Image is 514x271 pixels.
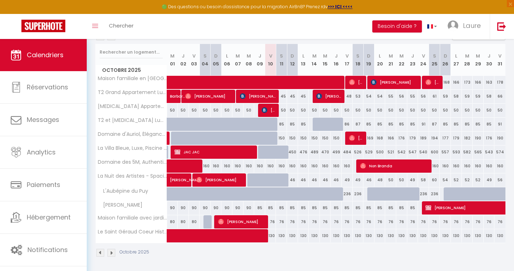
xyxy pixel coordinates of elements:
div: 76 [276,215,287,228]
abbr: S [356,53,359,59]
div: 85 [407,201,418,215]
th: 23 [407,44,418,76]
div: 48 [374,173,385,187]
div: 90 [211,201,222,215]
div: 236 [418,187,429,201]
span: Notifications [27,245,68,254]
div: 50 [276,104,287,117]
div: 50 [484,104,495,117]
div: 50 [309,104,320,117]
th: 15 [320,44,331,76]
th: 28 [462,44,473,76]
span: Laure [463,21,481,30]
a: >>> ICI <<<< [328,4,353,10]
span: [PERSON_NAME] [349,131,364,145]
abbr: J [258,53,261,59]
div: 169 [363,132,374,145]
div: 76 [298,215,309,228]
a: Barbarella Crancon [167,90,178,103]
abbr: M [399,53,404,59]
div: 76 [342,215,353,228]
div: 150 [331,132,342,145]
abbr: S [203,53,207,59]
abbr: M [389,53,393,59]
div: 150 [298,132,309,145]
div: 160 [473,159,484,173]
div: 49 [407,173,418,187]
div: 46 [287,173,298,187]
div: 85 [385,118,396,131]
th: 12 [287,44,298,76]
div: 58 [418,173,429,187]
div: 50 [211,104,222,117]
span: Non Branda [360,159,430,173]
div: 160 [309,159,320,173]
div: 178 [494,76,505,89]
div: 55 [407,90,418,103]
th: 20 [374,44,385,76]
div: 160 [331,159,342,173]
abbr: M [323,53,327,59]
abbr: J [335,53,338,59]
div: 85 [363,201,374,215]
div: 85 [374,201,385,215]
div: 50 [385,173,396,187]
div: 80 [178,215,189,228]
div: 85 [451,118,462,131]
div: 56 [494,173,505,187]
div: 500 [374,146,385,159]
div: 91 [494,118,505,131]
div: 50 [396,104,407,117]
abbr: S [280,53,283,59]
abbr: M [170,53,175,59]
div: 50 [353,104,364,117]
div: 56 [396,90,407,103]
div: 76 [363,215,374,228]
div: 76 [265,215,276,228]
span: Chercher [109,22,133,29]
div: 76 [374,215,385,228]
th: 26 [440,44,451,76]
div: 90 [189,201,200,215]
abbr: D [444,53,447,59]
th: 06 [221,44,232,76]
div: 470 [320,146,331,159]
div: 55 [385,90,396,103]
th: 21 [385,44,396,76]
abbr: J [182,53,185,59]
div: 236 [342,187,353,201]
div: 50 [298,104,309,117]
div: 76 [309,215,320,228]
div: 160 [320,159,331,173]
div: 484 [342,146,353,159]
th: 11 [276,44,287,76]
div: 529 [363,146,374,159]
div: 54 [374,90,385,103]
abbr: M [236,53,240,59]
div: 56 [418,90,429,103]
div: 540 [418,146,429,159]
abbr: V [346,53,349,59]
th: 30 [484,44,495,76]
div: 542 [396,146,407,159]
div: 85 [320,201,331,215]
div: 85 [440,118,451,131]
div: 76 [385,215,396,228]
div: 189 [418,132,429,145]
div: 85 [254,201,265,215]
div: 90 [232,201,243,215]
div: 85 [462,118,473,131]
div: 85 [298,118,309,131]
span: L'Aubépine du Puy [97,187,150,195]
div: 160 [440,159,451,173]
div: 50 [473,104,484,117]
abbr: V [422,53,425,59]
div: 50 [418,104,429,117]
th: 24 [418,44,429,76]
div: 160 [484,159,495,173]
div: 50 [200,104,211,117]
div: 574 [494,146,505,159]
div: 547 [407,146,418,159]
div: 59 [462,90,473,103]
div: 176 [396,132,407,145]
